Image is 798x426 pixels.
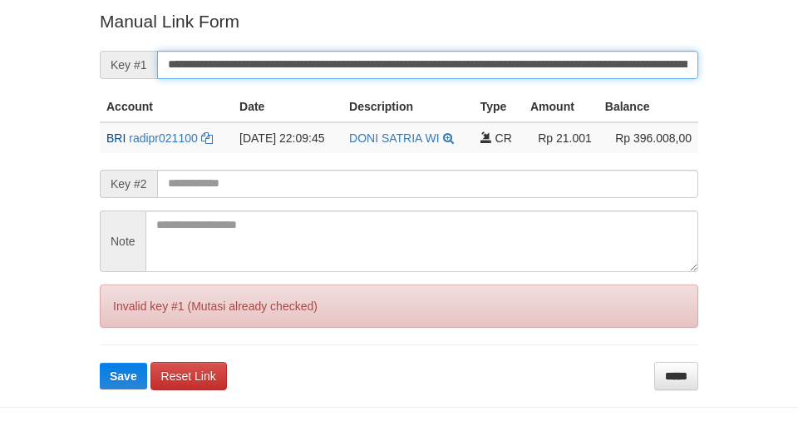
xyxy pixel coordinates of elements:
[201,131,213,145] a: Copy radipr021100 to clipboard
[495,131,512,145] span: CR
[100,285,698,328] div: Invalid key #1 (Mutasi already checked)
[474,92,524,122] th: Type
[110,369,137,383] span: Save
[100,170,157,198] span: Key #2
[524,92,598,122] th: Amount
[100,92,233,122] th: Account
[598,92,698,122] th: Balance
[598,122,698,153] td: Rp 396.008,00
[161,369,216,383] span: Reset Link
[100,51,157,79] span: Key #1
[106,131,126,145] span: BRI
[349,131,440,145] a: DONI SATRIA WI
[342,92,474,122] th: Description
[524,122,598,153] td: Rp 21.001
[233,92,342,122] th: Date
[100,9,698,33] p: Manual Link Form
[100,363,147,389] button: Save
[100,211,145,272] span: Note
[150,362,227,390] a: Reset Link
[233,122,342,153] td: [DATE] 22:09:45
[129,131,198,145] a: radipr021100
